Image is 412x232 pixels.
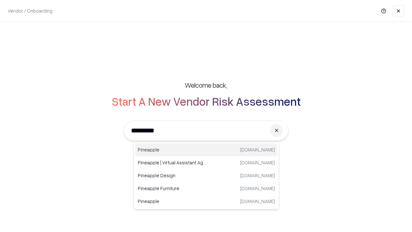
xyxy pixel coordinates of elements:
p: [DOMAIN_NAME] [240,198,275,205]
p: [DOMAIN_NAME] [240,172,275,179]
p: Pineapple [138,146,206,153]
p: Pineapple Design [138,172,206,179]
p: Pineapple | Virtual Assistant Agency [138,159,206,166]
h5: Welcome back, [185,81,227,90]
p: [DOMAIN_NAME] [240,185,275,192]
div: Suggestions [134,142,279,209]
h2: Start A New Vendor Risk Assessment [112,95,301,108]
p: [DOMAIN_NAME] [240,146,275,153]
p: Pineapple [138,198,206,205]
p: [DOMAIN_NAME] [240,159,275,166]
p: Pineapple Furniture [138,185,206,192]
p: Vendor / Onboarding [8,7,52,14]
